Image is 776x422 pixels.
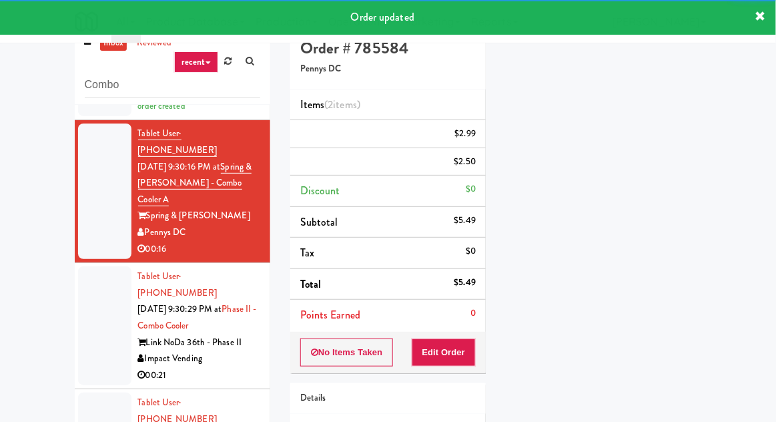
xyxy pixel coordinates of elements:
[138,302,257,332] a: Phase II - Combo Cooler
[138,367,260,384] div: 00:21
[454,212,476,229] div: $5.49
[75,263,270,389] li: Tablet User· [PHONE_NUMBER][DATE] 9:30:29 PM atPhase II - Combo CoolerLink NoDa 36th - Phase IIIm...
[300,307,360,323] span: Points Earned
[174,51,218,73] a: recent
[454,274,476,291] div: $5.49
[138,83,247,112] span: order created
[300,214,338,230] span: Subtotal
[138,208,260,224] div: Spring & [PERSON_NAME]
[351,9,414,25] span: Order updated
[324,97,360,112] span: (2 )
[138,127,217,157] a: Tablet User· [PHONE_NUMBER]
[300,39,476,57] h4: Order # 785584
[138,160,221,173] span: [DATE] 9:30:16 PM at
[300,390,476,407] div: Details
[300,339,394,367] button: No Items Taken
[300,183,340,198] span: Discount
[138,302,222,315] span: [DATE] 9:30:29 PM at
[138,335,260,351] div: Link NoDa 36th - Phase II
[300,276,322,292] span: Total
[85,73,260,97] input: Search vision orders
[138,270,217,299] span: · [PHONE_NUMBER]
[412,339,476,367] button: Edit Order
[454,154,476,170] div: $2.50
[138,351,260,367] div: Impact Vending
[300,245,314,260] span: Tax
[466,243,476,260] div: $0
[466,181,476,198] div: $0
[300,97,360,112] span: Items
[138,270,217,299] a: Tablet User· [PHONE_NUMBER]
[470,305,476,322] div: 0
[300,64,476,74] h5: Pennys DC
[138,224,260,241] div: Pennys DC
[334,97,358,112] ng-pluralize: items
[138,160,252,206] a: Spring & [PERSON_NAME] - Combo Cooler A
[138,241,260,258] div: 00:16
[75,120,270,263] li: Tablet User· [PHONE_NUMBER][DATE] 9:30:16 PM atSpring & [PERSON_NAME] - Combo Cooler ASpring & [P...
[455,126,476,142] div: $2.99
